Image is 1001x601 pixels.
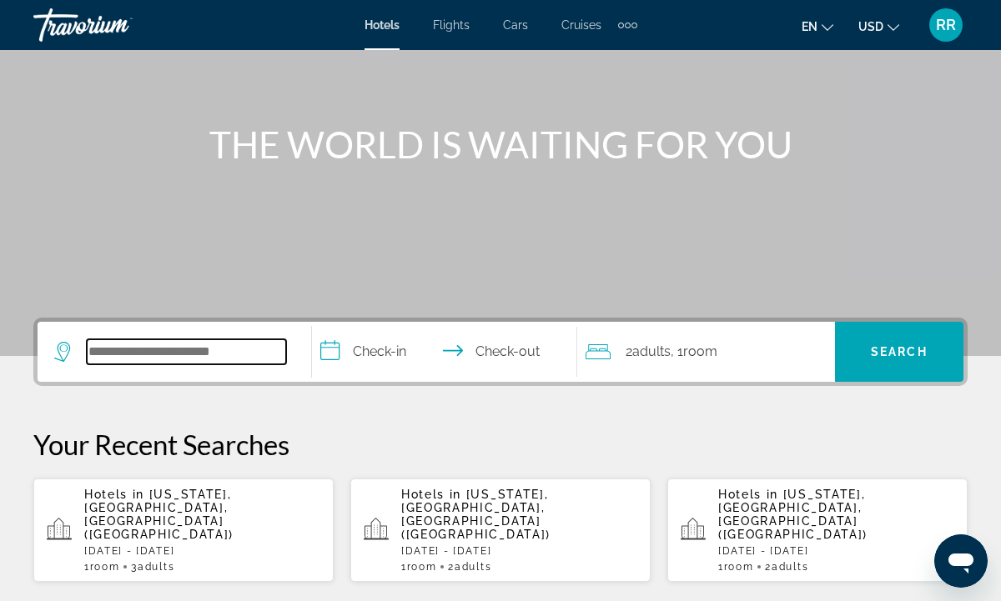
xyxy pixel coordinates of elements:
span: en [802,20,817,33]
h1: THE WORLD IS WAITING FOR YOU [188,123,813,166]
a: Cruises [561,18,601,32]
input: Search hotel destination [87,339,286,364]
span: Room [724,561,754,573]
button: User Menu [924,8,968,43]
iframe: Button to launch messaging window [934,534,988,588]
span: [US_STATE], [GEOGRAPHIC_DATA], [GEOGRAPHIC_DATA] ([GEOGRAPHIC_DATA]) [401,488,551,541]
button: Change currency [858,14,899,38]
button: Travelers: 2 adults, 0 children [577,322,835,382]
span: Adults [138,561,174,573]
button: Change language [802,14,833,38]
span: Room [683,343,717,359]
span: [US_STATE], [GEOGRAPHIC_DATA], [GEOGRAPHIC_DATA] ([GEOGRAPHIC_DATA]) [84,488,234,541]
span: 2 [626,340,671,363]
span: 1 [718,561,753,573]
p: [DATE] - [DATE] [84,545,320,557]
div: Search widget [38,322,963,382]
span: Search [871,345,928,358]
button: Search [835,322,963,382]
button: Hotels in [US_STATE], [GEOGRAPHIC_DATA], [GEOGRAPHIC_DATA] ([GEOGRAPHIC_DATA])[DATE] - [DATE]1Roo... [667,478,968,583]
p: [DATE] - [DATE] [401,545,637,557]
span: 3 [131,561,174,573]
button: Extra navigation items [618,12,637,38]
a: Flights [433,18,470,32]
button: Hotels in [US_STATE], [GEOGRAPHIC_DATA], [GEOGRAPHIC_DATA] ([GEOGRAPHIC_DATA])[DATE] - [DATE]1Roo... [350,478,651,583]
span: 1 [84,561,119,573]
span: Hotels in [401,488,461,501]
span: , 1 [671,340,717,363]
span: Room [407,561,437,573]
button: Hotels in [US_STATE], [GEOGRAPHIC_DATA], [GEOGRAPHIC_DATA] ([GEOGRAPHIC_DATA])[DATE] - [DATE]1Roo... [33,478,334,583]
span: 1 [401,561,436,573]
span: Room [90,561,120,573]
span: USD [858,20,883,33]
a: Hotels [365,18,400,32]
span: [US_STATE], [GEOGRAPHIC_DATA], [GEOGRAPHIC_DATA] ([GEOGRAPHIC_DATA]) [718,488,868,541]
span: Adults [772,561,808,573]
span: Adults [455,561,491,573]
a: Cars [503,18,528,32]
p: [DATE] - [DATE] [718,545,954,557]
span: Hotels in [84,488,144,501]
span: Adults [632,343,671,359]
button: Select check in and out date [312,322,578,382]
span: 2 [448,561,491,573]
a: Travorium [33,3,200,47]
span: 2 [765,561,808,573]
p: Your Recent Searches [33,428,968,461]
span: Hotels in [718,488,778,501]
span: RR [936,17,956,33]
